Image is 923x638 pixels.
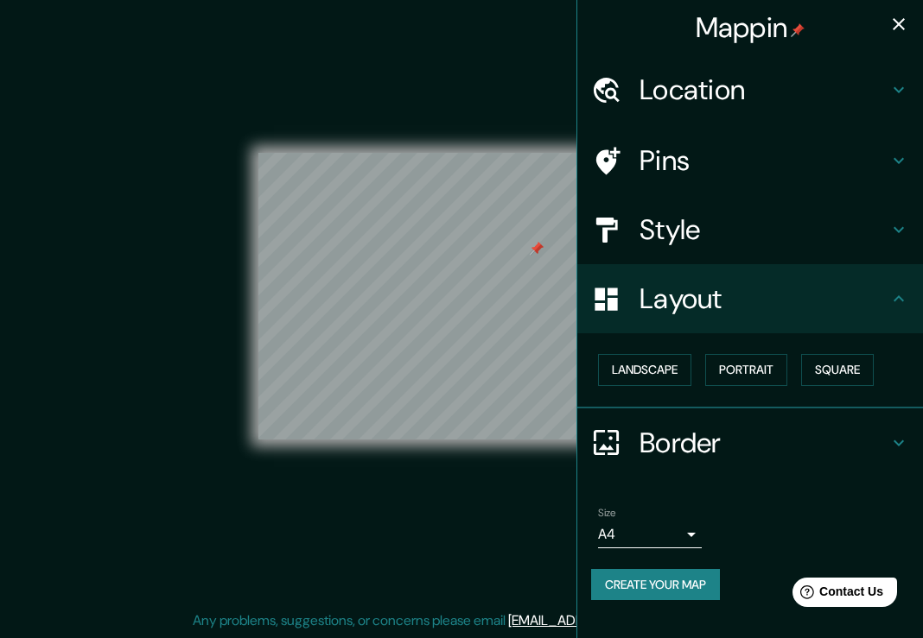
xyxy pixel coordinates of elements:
img: pin-icon.png [791,23,805,37]
div: Border [577,408,923,477]
div: Pins [577,126,923,195]
h4: Layout [640,281,888,316]
p: Any problems, suggestions, or concerns please email . [193,610,724,631]
button: Landscape [598,354,691,386]
iframe: Help widget launcher [769,571,904,619]
h4: Mappin [696,10,805,45]
h4: Border [640,426,888,460]
button: Portrait [705,354,787,386]
h4: Style [640,212,888,247]
a: [EMAIL_ADDRESS][DOMAIN_NAME] [508,611,722,629]
h4: Location [640,73,888,107]
h4: Pins [640,143,888,178]
div: Layout [577,264,923,333]
div: Style [577,195,923,264]
div: A4 [598,521,702,548]
label: Size [598,505,616,520]
div: Location [577,55,923,124]
canvas: Map [258,153,665,439]
button: Create your map [591,569,720,601]
button: Square [801,354,874,386]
